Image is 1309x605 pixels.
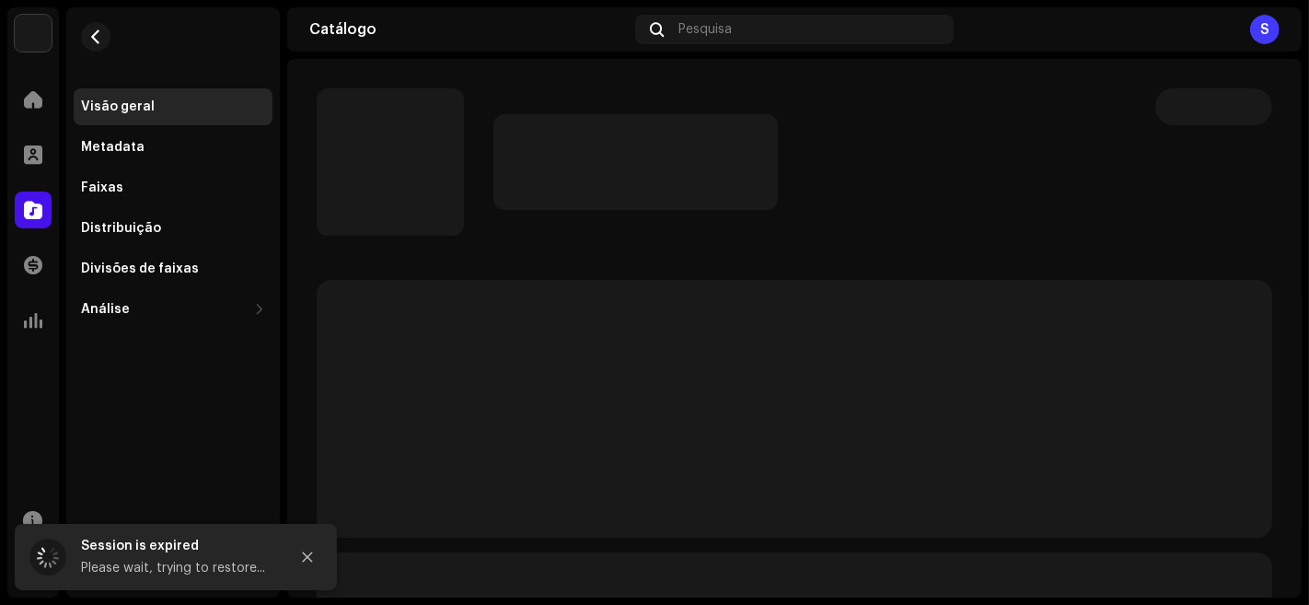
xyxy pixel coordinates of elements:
re-m-nav-item: Metadata [74,129,272,166]
div: Catálogo [309,22,628,37]
div: S [1250,15,1280,44]
div: Análise [81,302,130,317]
re-m-nav-item: Visão geral [74,88,272,125]
button: Close [289,539,326,576]
div: Visão geral [81,99,155,114]
span: Pesquisa [678,22,732,37]
re-m-nav-item: Faixas [74,169,272,206]
div: Session is expired [81,535,274,557]
div: Faixas [81,180,123,195]
re-m-nav-item: Divisões de faixas [74,250,272,287]
div: Metadata [81,140,145,155]
re-m-nav-item: Distribuição [74,210,272,247]
div: Please wait, trying to restore... [81,557,274,579]
div: Divisões de faixas [81,262,199,276]
re-m-nav-dropdown: Análise [74,291,272,328]
img: 1cf725b2-75a2-44e7-8fdf-5f1256b3d403 [15,15,52,52]
div: Distribuição [81,221,161,236]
